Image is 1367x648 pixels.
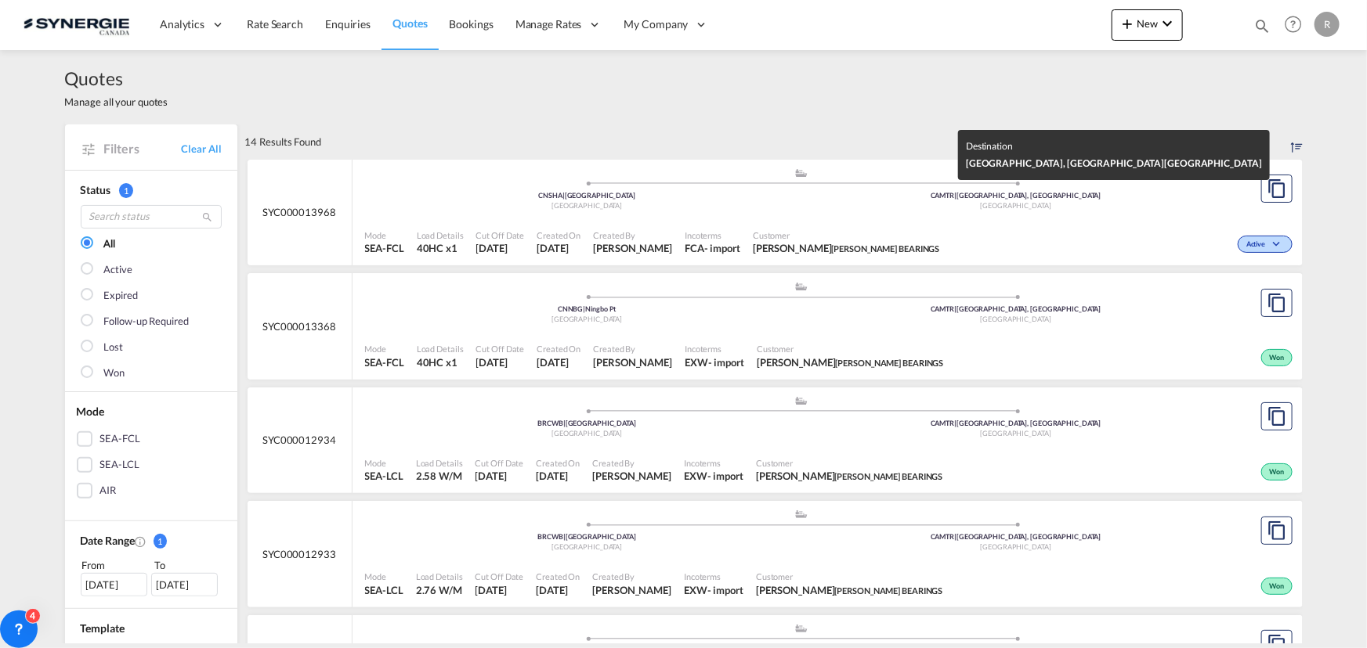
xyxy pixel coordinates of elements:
[476,229,525,241] span: Cut Off Date
[558,304,617,313] span: CNNBG Ningbo Pt
[792,283,811,290] md-icon: assets/icons/custom/ship-fill.svg
[247,17,303,31] span: Rate Search
[835,585,943,596] span: [PERSON_NAME] BEARINGS
[1315,12,1340,37] div: R
[262,205,336,219] span: SYC000013968
[1270,467,1289,478] span: Won
[954,532,957,541] span: |
[685,343,744,355] span: Incoterms
[77,483,226,499] md-checkbox: AIR
[416,457,463,469] span: Load Details
[417,241,464,255] span: 40HC x 1
[202,211,214,223] md-icon: icon-magnify
[593,229,672,241] span: Created By
[100,431,140,447] div: SEA-FCL
[81,557,222,596] span: From To [DATE][DATE]
[684,469,743,483] div: EXW import
[417,343,464,355] span: Load Details
[538,191,635,200] span: CNSHA [GEOGRAPHIC_DATA]
[154,534,168,549] span: 1
[931,419,1101,427] span: CAMTR [GEOGRAPHIC_DATA], [GEOGRAPHIC_DATA]
[100,483,117,499] div: AIR
[1118,14,1137,33] md-icon: icon-plus 400-fg
[248,387,1303,494] div: SYC000012934 assets/icons/custom/ship-fill.svgassets/icons/custom/roll-o-plane.svgOriginCuritiba ...
[592,457,671,469] span: Created By
[262,319,336,333] span: SYC000013368
[981,315,1051,323] span: [GEOGRAPHIC_DATA]
[476,469,524,483] span: 3 Jul 2025
[685,229,740,241] span: Incoterms
[65,66,168,91] span: Quotes
[153,557,222,573] div: To
[77,431,226,447] md-checkbox: SEA-FCL
[593,355,672,369] span: Pablo Gomez Saldarriaga
[537,343,580,355] span: Created On
[1253,17,1271,41] div: icon-magnify
[592,469,671,483] span: Rosa Ho
[593,241,672,255] span: Rosa Ho
[1253,17,1271,34] md-icon: icon-magnify
[685,241,704,255] div: FCA
[1238,236,1292,253] div: Change Status Here
[81,557,150,573] div: From
[756,469,943,483] span: ADAM LENETSKY ALLEN BEARINGS
[835,471,943,481] span: [PERSON_NAME] BEARINGS
[536,571,580,582] span: Created On
[248,273,1303,380] div: SYC000013368 assets/icons/custom/ship-fill.svgassets/icons/custom/roll-o-plane.svgOriginNingbo Pt...
[1270,353,1289,364] span: Won
[592,571,671,582] span: Created By
[552,315,622,323] span: [GEOGRAPHIC_DATA]
[1261,402,1293,430] button: Copy Quote
[181,142,221,156] a: Clear All
[1118,17,1177,30] span: New
[931,304,1101,313] span: CAMTR [GEOGRAPHIC_DATA], [GEOGRAPHIC_DATA]
[1246,239,1269,250] span: Active
[416,584,462,596] span: 2.76 W/M
[135,535,147,548] md-icon: Created On
[81,573,147,596] div: [DATE]
[262,547,336,561] span: SYC000012933
[365,343,404,355] span: Mode
[100,457,139,473] div: SEA-LCL
[392,16,427,30] span: Quotes
[1112,9,1183,41] button: icon-plus 400-fgNewicon-chevron-down
[24,7,129,42] img: 1f56c880d42311ef80fc7dca854c8e59.png
[792,625,811,632] md-icon: assets/icons/custom/ship-fill.svg
[1261,175,1293,203] button: Copy Quote
[562,191,565,200] span: |
[954,304,957,313] span: |
[537,532,636,541] span: BRCWB [GEOGRAPHIC_DATA]
[685,355,708,369] div: EXW
[65,95,168,109] span: Manage all your quotes
[365,229,404,241] span: Mode
[563,532,566,541] span: |
[104,340,124,355] div: Lost
[1268,293,1286,312] md-icon: assets/icons/custom/copyQuote.svg
[476,571,524,582] span: Cut Off Date
[262,433,336,447] span: SYC000012934
[476,457,524,469] span: Cut Off Date
[552,201,622,210] span: [GEOGRAPHIC_DATA]
[417,229,464,241] span: Load Details
[593,343,672,355] span: Created By
[537,229,580,241] span: Created On
[684,457,743,469] span: Incoterms
[537,355,580,369] span: 18 Jul 2025
[756,583,943,597] span: ADAM LENETSKY ALLEN BEARINGS
[684,583,707,597] div: EXW
[450,17,494,31] span: Bookings
[104,365,125,381] div: Won
[515,16,582,32] span: Manage Rates
[753,229,940,241] span: Customer
[792,510,811,518] md-icon: assets/icons/custom/ship-fill.svg
[563,419,566,427] span: |
[1270,581,1289,592] span: Won
[77,405,105,418] span: Mode
[476,343,525,355] span: Cut Off Date
[792,397,811,405] md-icon: assets/icons/custom/ship-fill.svg
[248,501,1303,607] div: SYC000012933 assets/icons/custom/ship-fill.svgassets/icons/custom/roll-o-plane.svgOriginCuritiba ...
[1165,157,1262,169] span: [GEOGRAPHIC_DATA]
[365,583,403,597] span: SEA-LCL
[248,160,1303,266] div: SYC000013968 assets/icons/custom/ship-fill.svgassets/icons/custom/roll-o-plane.svgOriginShanghai ...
